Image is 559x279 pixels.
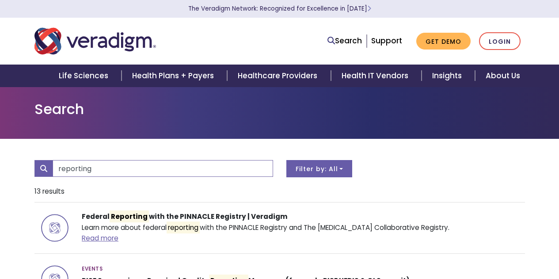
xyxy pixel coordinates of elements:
[82,210,288,222] strong: Federal with the PINNACLE Registry | Veradigm
[475,65,531,87] a: About Us
[227,65,331,87] a: Healthcare Providers
[331,65,422,87] a: Health IT Vendors
[41,211,68,245] img: icon-search-all.svg
[53,160,273,177] input: Search
[286,160,353,177] button: Filter by: All
[167,222,200,233] mark: reporting
[48,65,122,87] a: Life Sciences
[110,210,149,222] mark: Reporting
[34,101,525,118] h1: Search
[188,4,371,13] a: The Veradigm Network: Recognized for Excellence in [DATE]Learn More
[416,33,471,50] a: Get Demo
[82,233,118,243] a: Read more
[327,35,362,47] a: Search
[34,181,525,203] li: 13 results
[371,35,402,46] a: Support
[34,27,156,56] img: Veradigm logo
[122,65,227,87] a: Health Plans + Payers
[75,211,525,245] div: Learn more about federal with the PINNACLE Registry and The [MEDICAL_DATA] Collaborative Registry.
[422,65,475,87] a: Insights
[367,4,371,13] span: Learn More
[82,263,103,275] span: Events
[479,32,521,50] a: Login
